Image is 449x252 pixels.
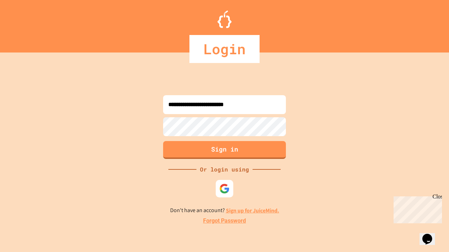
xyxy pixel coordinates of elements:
a: Forgot Password [203,217,246,225]
img: google-icon.svg [219,183,230,194]
div: Login [189,35,260,63]
p: Don't have an account? [170,206,279,215]
iframe: chat widget [420,224,442,245]
button: Sign in [163,141,286,159]
a: Sign up for JuiceMind. [226,207,279,214]
iframe: chat widget [391,194,442,223]
div: Or login using [196,165,253,174]
img: Logo.svg [217,10,232,28]
div: Chat with us now!Close [3,3,48,44]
